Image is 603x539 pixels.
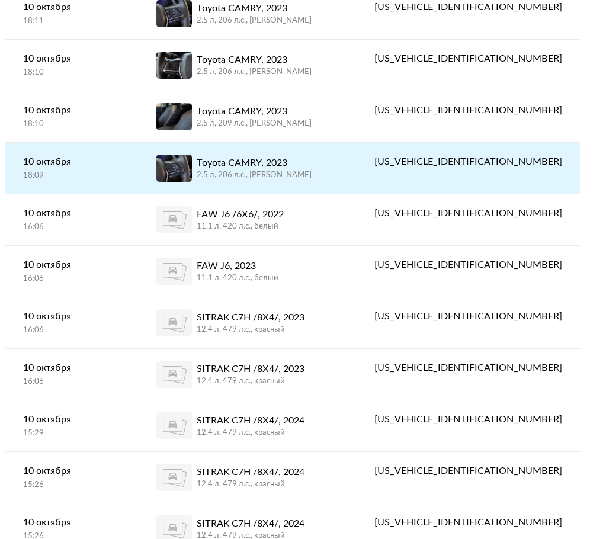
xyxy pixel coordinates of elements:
[197,170,312,181] div: 2.5 л, 206 л.c., [PERSON_NAME]
[197,479,304,490] div: 12.4 л, 479 л.c., красный
[139,349,357,400] a: SITRAK C7H /8X4/, 202312.4 л, 479 л.c., красный
[5,400,139,451] a: 10 октября15:29
[23,206,121,220] div: 10 октября
[357,194,580,232] a: [US_VEHICLE_IDENTIFICATION_NUMBER]
[374,52,562,66] div: [US_VEHICLE_IDENTIFICATION_NUMBER]
[197,104,312,118] div: Toyota CAMRY, 2023
[197,362,304,376] div: SITRAK C7H /8X4/, 2023
[197,413,304,428] div: SITRAK C7H /8X4/, 2024
[23,515,121,530] div: 10 октября
[5,452,139,502] a: 10 октября15:26
[23,52,121,66] div: 10 октября
[357,246,580,284] a: [US_VEHICLE_IDENTIFICATION_NUMBER]
[23,119,121,130] div: 18:10
[357,91,580,129] a: [US_VEHICLE_IDENTIFICATION_NUMBER]
[139,400,357,451] a: SITRAK C7H /8X4/, 202412.4 л, 479 л.c., красный
[197,465,304,479] div: SITRAK C7H /8X4/, 2024
[23,103,121,117] div: 10 октября
[197,53,312,67] div: Toyota CAMRY, 2023
[5,40,139,90] a: 10 октября18:10
[197,118,312,129] div: 2.5 л, 209 л.c., [PERSON_NAME]
[5,349,139,399] a: 10 октября16:06
[197,67,312,78] div: 2.5 л, 206 л.c., [PERSON_NAME]
[374,258,562,272] div: [US_VEHICLE_IDENTIFICATION_NUMBER]
[197,325,304,335] div: 12.4 л, 479 л.c., красный
[5,246,139,296] a: 10 октября16:06
[197,15,312,26] div: 2.5 л, 206 л.c., [PERSON_NAME]
[139,452,357,503] a: SITRAK C7H /8X4/, 202412.4 л, 479 л.c., красный
[197,428,304,438] div: 12.4 л, 479 л.c., красный
[5,297,139,348] a: 10 октября16:06
[357,400,580,438] a: [US_VEHICLE_IDENTIFICATION_NUMBER]
[374,412,562,426] div: [US_VEHICLE_IDENTIFICATION_NUMBER]
[374,515,562,530] div: [US_VEHICLE_IDENTIFICATION_NUMBER]
[374,309,562,323] div: [US_VEHICLE_IDENTIFICATION_NUMBER]
[357,143,580,181] a: [US_VEHICLE_IDENTIFICATION_NUMBER]
[357,297,580,335] a: [US_VEHICLE_IDENTIFICATION_NUMBER]
[197,310,304,325] div: SITRAK C7H /8X4/, 2023
[357,349,580,387] a: [US_VEHICLE_IDENTIFICATION_NUMBER]
[197,207,284,222] div: FAW J6 /6X6/, 2022
[23,428,121,439] div: 15:29
[357,40,580,78] a: [US_VEHICLE_IDENTIFICATION_NUMBER]
[197,376,304,387] div: 12.4 л, 479 л.c., красный
[23,171,121,181] div: 18:09
[197,156,312,170] div: Toyota CAMRY, 2023
[197,516,304,531] div: SITRAK C7H /8X4/, 2024
[139,91,357,142] a: Toyota CAMRY, 20232.5 л, 209 л.c., [PERSON_NAME]
[139,246,357,297] a: FAW J6, 202311.1 л, 420 л.c., белый
[23,412,121,426] div: 10 октября
[23,274,121,284] div: 16:06
[23,377,121,387] div: 16:06
[5,91,139,142] a: 10 октября18:10
[197,222,284,232] div: 11.1 л, 420 л.c., белый
[139,143,357,194] a: Toyota CAMRY, 20232.5 л, 206 л.c., [PERSON_NAME]
[374,464,562,478] div: [US_VEHICLE_IDENTIFICATION_NUMBER]
[23,464,121,478] div: 10 октября
[197,259,278,273] div: FAW J6, 2023
[197,273,278,284] div: 11.1 л, 420 л.c., белый
[23,68,121,78] div: 18:10
[23,155,121,169] div: 10 октября
[23,309,121,323] div: 10 октября
[5,194,139,245] a: 10 октября16:06
[23,361,121,375] div: 10 октября
[23,222,121,233] div: 16:06
[23,258,121,272] div: 10 октября
[357,452,580,490] a: [US_VEHICLE_IDENTIFICATION_NUMBER]
[374,155,562,169] div: [US_VEHICLE_IDENTIFICATION_NUMBER]
[23,480,121,490] div: 15:26
[23,325,121,336] div: 16:06
[23,16,121,27] div: 18:11
[374,206,562,220] div: [US_VEHICLE_IDENTIFICATION_NUMBER]
[139,194,357,245] a: FAW J6 /6X6/, 202211.1 л, 420 л.c., белый
[374,361,562,375] div: [US_VEHICLE_IDENTIFICATION_NUMBER]
[139,297,357,348] a: SITRAK C7H /8X4/, 202312.4 л, 479 л.c., красный
[139,40,357,91] a: Toyota CAMRY, 20232.5 л, 206 л.c., [PERSON_NAME]
[5,143,139,193] a: 10 октября18:09
[374,103,562,117] div: [US_VEHICLE_IDENTIFICATION_NUMBER]
[197,1,312,15] div: Toyota CAMRY, 2023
